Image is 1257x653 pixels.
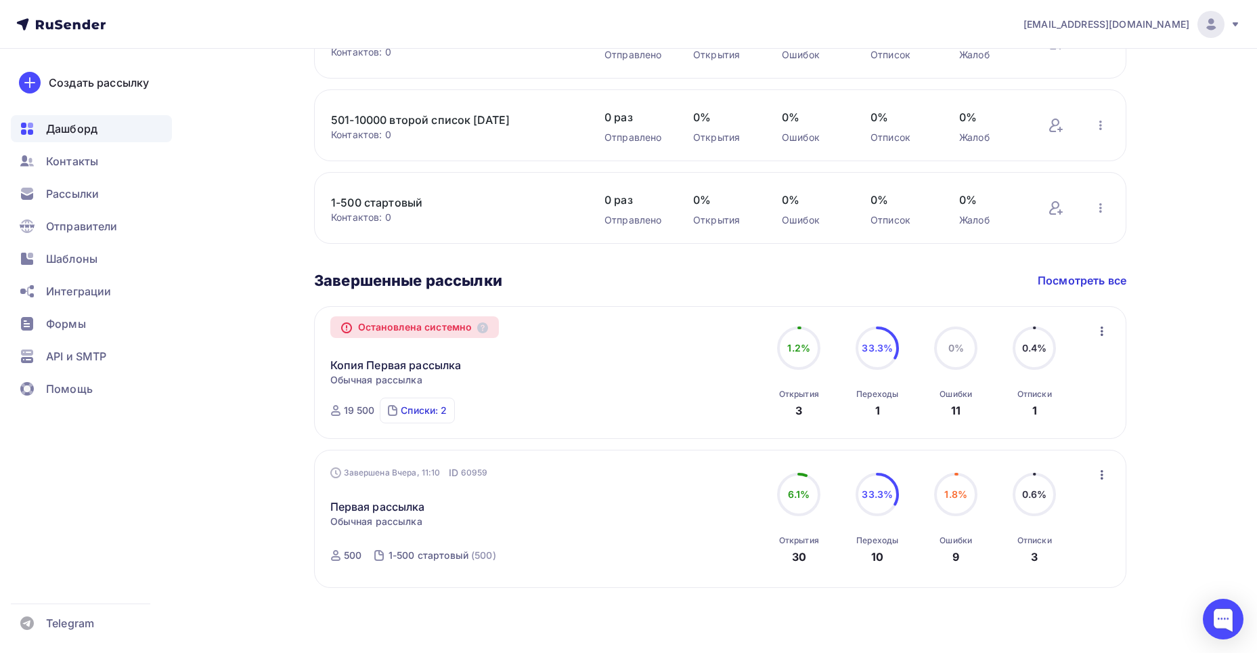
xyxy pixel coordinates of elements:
[46,153,98,169] span: Контакты
[940,389,972,400] div: Ошибки
[330,357,462,373] a: Копия Первая рассылка
[862,488,893,500] span: 33.3%
[604,131,666,144] div: Отправлено
[693,192,755,208] span: 0%
[870,192,932,208] span: 0%
[344,549,361,562] div: 500
[875,402,880,419] div: 1
[387,545,498,566] a: 1-500 стартовый (500)
[959,109,1021,125] span: 0%
[693,109,755,125] span: 0%
[1017,389,1052,400] div: Отписки
[46,218,118,234] span: Отправители
[1038,272,1126,289] a: Посмотреть все
[870,213,932,227] div: Отписок
[788,488,810,500] span: 6.1%
[693,48,755,62] div: Открытия
[782,192,843,208] span: 0%
[1023,18,1189,31] span: [EMAIL_ADDRESS][DOMAIN_NAME]
[331,112,561,128] a: 501-10000 второй список [DATE]
[11,245,172,272] a: Шаблоны
[46,251,97,267] span: Шаблоны
[46,316,86,332] span: Формы
[1032,402,1037,419] div: 1
[959,192,1021,208] span: 0%
[870,48,932,62] div: Отписок
[314,271,502,290] h3: Завершенные рассылки
[1017,535,1052,546] div: Отписки
[870,109,932,125] span: 0%
[795,402,802,419] div: 3
[779,389,819,400] div: Открытия
[693,131,755,144] div: Открытия
[331,45,577,59] div: Контактов: 0
[856,389,898,400] div: Переходы
[331,211,577,224] div: Контактов: 0
[940,535,972,546] div: Ошибки
[389,549,468,562] div: 1-500 стартовый
[951,402,961,419] div: 11
[46,121,97,137] span: Дашборд
[11,115,172,142] a: Дашборд
[959,213,1021,227] div: Жалоб
[604,192,666,208] span: 0 раз
[1031,549,1038,565] div: 3
[604,109,666,125] span: 0 раз
[787,342,810,354] span: 1.2%
[782,131,843,144] div: Ошибок
[604,48,666,62] div: Отправлено
[959,48,1021,62] div: Жалоб
[471,549,496,562] div: (500)
[1022,488,1047,500] span: 0.6%
[782,109,843,125] span: 0%
[330,499,425,515] a: Первая рассылка
[344,404,375,417] div: 19 500
[779,535,819,546] div: Открытия
[330,316,500,338] div: Остановлена системно
[330,466,488,480] div: Завершена Вчера, 11:10
[331,128,577,142] div: Контактов: 0
[862,342,893,354] span: 33.3%
[948,342,964,354] span: 0%
[693,213,755,227] div: Открытия
[449,466,458,480] span: ID
[870,131,932,144] div: Отписок
[401,404,447,417] div: Списки: 2
[1023,11,1241,38] a: [EMAIL_ADDRESS][DOMAIN_NAME]
[11,180,172,207] a: Рассылки
[1022,342,1047,354] span: 0.4%
[792,549,806,565] div: 30
[11,148,172,175] a: Контакты
[461,466,488,480] span: 60959
[11,213,172,240] a: Отправители
[46,381,93,397] span: Помощь
[11,310,172,337] a: Формы
[46,348,106,364] span: API и SMTP
[46,615,94,631] span: Telegram
[959,131,1021,144] div: Жалоб
[331,194,561,211] a: 1-500 стартовый
[952,549,959,565] div: 9
[782,48,843,62] div: Ошибок
[782,213,843,227] div: Ошибок
[604,213,666,227] div: Отправлено
[944,488,967,500] span: 1.8%
[46,186,99,202] span: Рассылки
[330,373,422,387] span: Обычная рассылка
[330,515,422,528] span: Обычная рассылка
[49,75,149,91] div: Создать рассылку
[856,535,898,546] div: Переходы
[46,283,111,299] span: Интеграции
[871,549,883,565] div: 10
